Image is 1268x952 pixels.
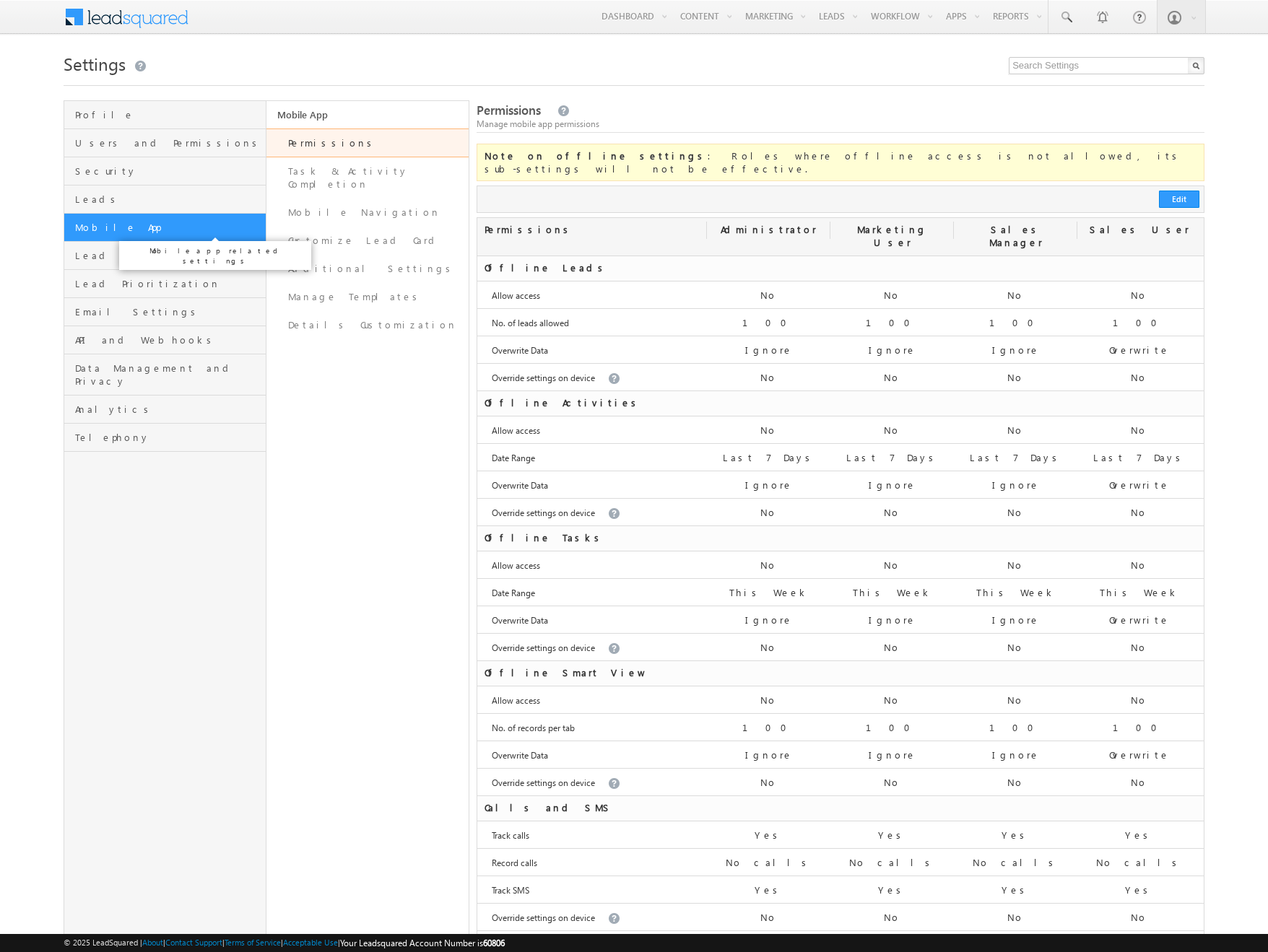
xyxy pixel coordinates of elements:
[64,396,266,424] a: Analytics
[1007,641,1024,654] label: No
[1096,856,1182,869] label: No calls
[745,613,793,626] label: Ignore
[492,559,540,572] label: Allow access
[492,452,535,465] label: Date Range
[830,218,954,256] div: Marketing User
[266,101,469,128] a: Mobile App
[976,586,1056,599] label: This Week
[492,642,595,655] label: Override settings on device
[1009,57,1204,74] input: Search Settings
[973,856,1059,869] label: No calls
[869,748,916,761] label: Ignore
[745,344,793,357] label: Ignore
[1113,316,1166,329] label: 100
[755,829,783,842] label: Yes
[884,694,900,707] label: No
[992,748,1040,761] label: Ignore
[745,748,793,761] label: Ignore
[483,938,505,948] span: 60806
[760,776,777,789] label: No
[492,587,535,600] label: Date Range
[760,289,777,302] label: No
[492,507,595,520] label: Override settings on device
[1007,289,1024,302] label: No
[954,218,1077,256] div: Sales Manager
[1007,559,1024,572] label: No
[225,938,281,947] a: Terms of Service
[492,424,540,437] label: Allow access
[1002,883,1030,896] label: Yes
[760,506,777,519] label: No
[477,102,541,118] span: Permissions
[760,559,777,572] label: No
[1131,694,1147,707] label: No
[477,118,1204,131] div: Manage mobile app permissions
[477,526,707,551] div: Offline Tasks
[884,506,900,519] label: No
[1131,506,1147,519] label: No
[64,185,266,214] a: Leads
[1125,829,1153,842] label: Yes
[1007,506,1024,519] label: No
[75,221,262,234] span: Mobile App
[1131,371,1147,384] label: No
[760,641,777,654] label: No
[266,227,469,255] a: Customize Lead Card
[745,479,793,492] label: Ignore
[125,245,305,266] p: Mobile app related settings
[492,344,548,357] label: Overwrite Data
[1109,748,1170,761] label: Overwrite
[75,403,262,416] span: Analytics
[760,371,777,384] label: No
[64,424,266,452] a: Telephony
[64,270,266,298] a: Lead Prioritization
[1002,829,1030,842] label: Yes
[1109,344,1170,357] label: Overwrite
[492,749,548,762] label: Overwrite Data
[846,451,939,464] label: Last 7 Days
[884,424,900,437] label: No
[75,108,262,121] span: Profile
[729,586,809,599] label: This Week
[485,149,1182,175] span: : Roles where offline access is not allowed, its sub-settings will not be effective.
[1007,776,1024,789] label: No
[1093,451,1186,464] label: Last 7 Days
[492,912,595,925] label: Override settings on device
[492,614,548,627] label: Overwrite Data
[992,479,1040,492] label: Ignore
[1113,721,1166,734] label: 100
[492,317,569,330] label: No. of leads allowed
[866,316,919,329] label: 100
[492,829,529,842] label: Track calls
[1131,641,1147,654] label: No
[869,479,916,492] label: Ignore
[1077,218,1201,243] div: Sales User
[866,721,919,734] label: 100
[75,305,262,318] span: Email Settings
[485,149,708,162] b: Note on offline settings
[492,479,548,492] label: Overwrite Data
[869,344,916,357] label: Ignore
[1131,289,1147,302] label: No
[477,391,707,416] div: Offline Activities
[492,884,529,897] label: Track SMS
[884,776,900,789] label: No
[64,354,266,396] a: Data Management and Privacy
[726,856,812,869] label: No calls
[75,165,262,178] span: Security
[742,721,796,734] label: 100
[1007,371,1024,384] label: No
[884,289,900,302] label: No
[492,289,540,302] label: Allow access
[1007,911,1024,924] label: No
[75,136,262,149] span: Users and Permissions
[75,277,262,290] span: Lead Prioritization
[1159,191,1199,208] button: Edit
[340,938,505,948] span: Your Leadsquared Account Number is
[884,559,900,572] label: No
[64,214,266,242] a: Mobile App
[970,451,1062,464] label: Last 7 Days
[64,101,266,129] a: Profile
[1125,883,1153,896] label: Yes
[75,431,262,444] span: Telephony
